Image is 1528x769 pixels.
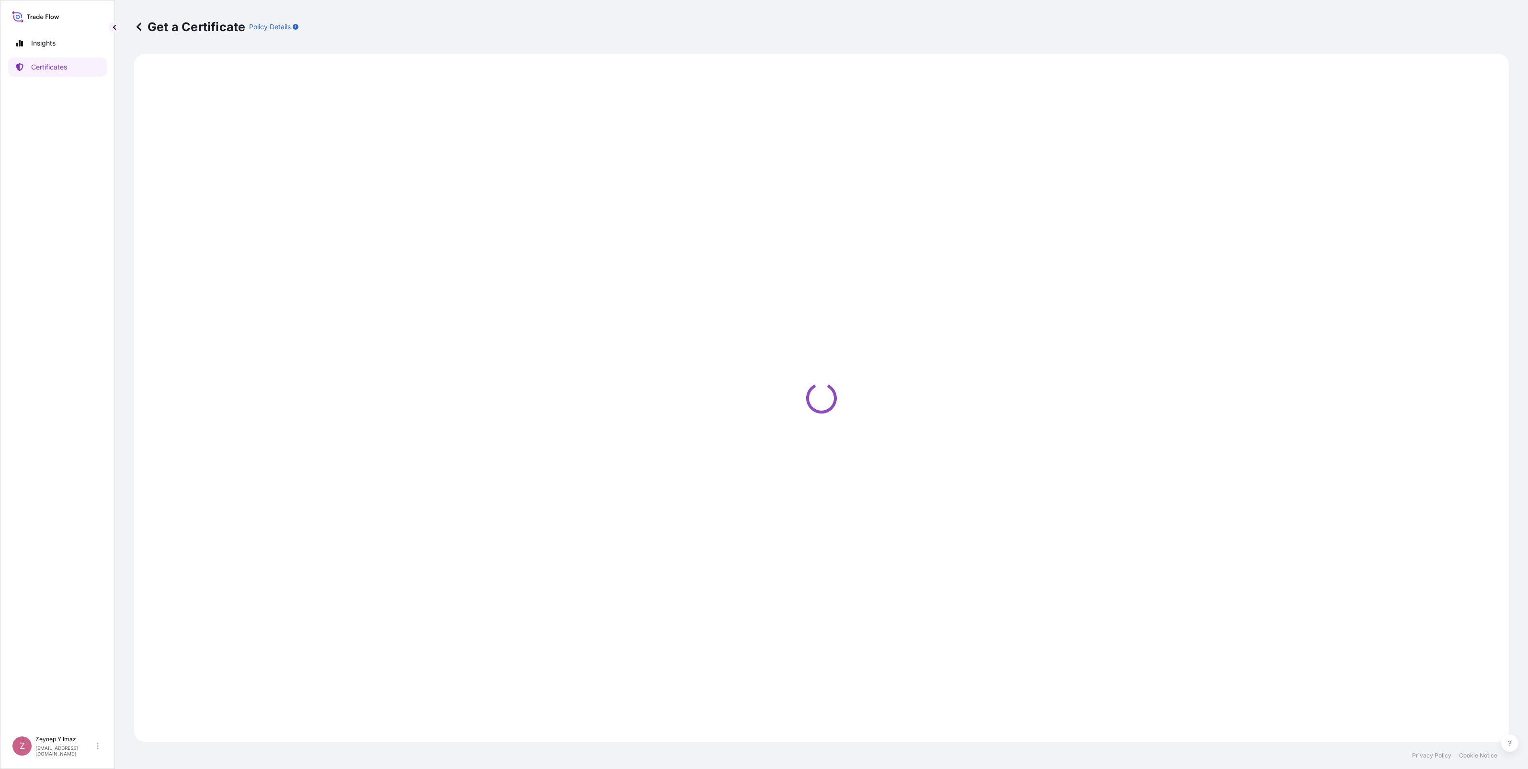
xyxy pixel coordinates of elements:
[1459,752,1497,759] a: Cookie Notice
[20,741,25,751] span: Z
[35,735,95,743] p: Zeynep Yilmaz
[140,59,1503,736] div: Loading
[31,62,67,72] p: Certificates
[31,38,56,48] p: Insights
[1412,752,1451,759] a: Privacy Policy
[35,745,95,757] p: [EMAIL_ADDRESS][DOMAIN_NAME]
[134,19,245,34] p: Get a Certificate
[249,22,291,32] p: Policy Details
[8,57,107,77] a: Certificates
[8,34,107,53] a: Insights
